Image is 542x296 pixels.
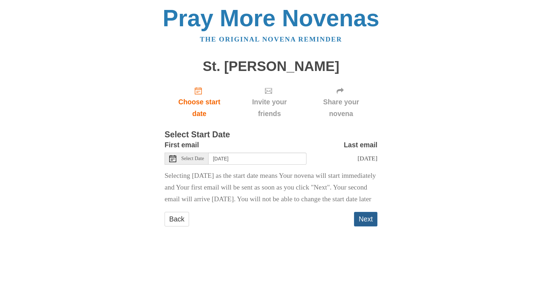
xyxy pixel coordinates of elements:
[234,81,305,123] div: Click "Next" to confirm your start date first.
[165,139,199,151] label: First email
[312,96,370,120] span: Share your novena
[165,81,234,123] a: Choose start date
[165,59,377,74] h1: St. [PERSON_NAME]
[163,5,380,31] a: Pray More Novenas
[172,96,227,120] span: Choose start date
[200,35,342,43] a: The original novena reminder
[181,156,204,161] span: Select Date
[241,96,298,120] span: Invite your friends
[165,130,377,139] h3: Select Start Date
[305,81,377,123] div: Click "Next" to confirm your start date first.
[354,212,377,226] button: Next
[344,139,377,151] label: Last email
[209,153,306,165] input: Use the arrow keys to pick a date
[165,212,189,226] a: Back
[358,155,377,162] span: [DATE]
[165,170,377,205] p: Selecting [DATE] as the start date means Your novena will start immediately and Your first email ...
